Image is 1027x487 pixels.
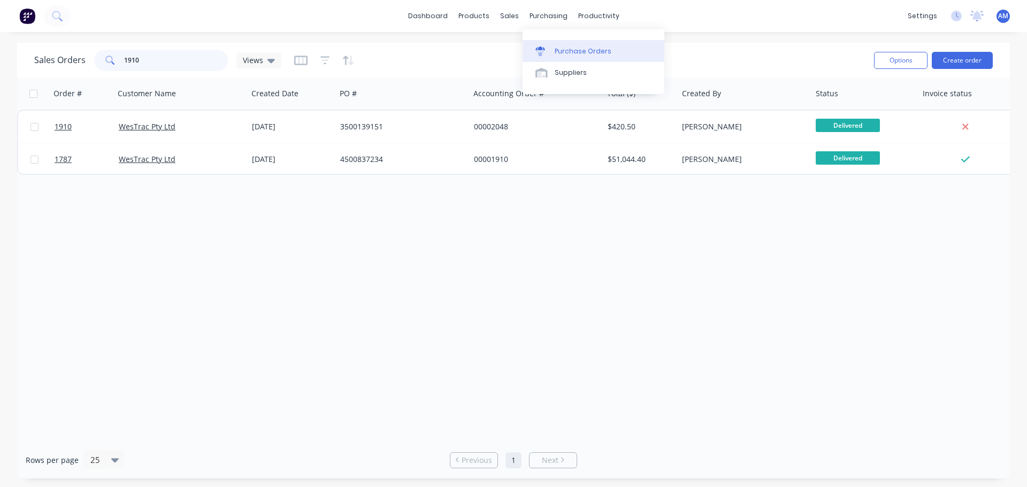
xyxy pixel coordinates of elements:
[55,111,119,143] a: 1910
[816,119,880,132] span: Delivered
[523,62,664,83] a: Suppliers
[542,455,558,466] span: Next
[495,8,524,24] div: sales
[251,88,298,99] div: Created Date
[530,455,577,466] a: Next page
[55,154,72,165] span: 1787
[573,8,625,24] div: productivity
[340,154,459,165] div: 4500837234
[902,8,942,24] div: settings
[998,11,1008,21] span: AM
[119,121,175,132] a: WesTrac Pty Ltd
[55,121,72,132] span: 1910
[19,8,35,24] img: Factory
[55,143,119,175] a: 1787
[608,121,671,132] div: $420.50
[555,47,611,56] div: Purchase Orders
[682,88,721,99] div: Created By
[682,121,801,132] div: [PERSON_NAME]
[555,68,587,78] div: Suppliers
[923,88,972,99] div: Invoice status
[340,121,459,132] div: 3500139151
[682,154,801,165] div: [PERSON_NAME]
[53,88,82,99] div: Order #
[446,452,581,468] ul: Pagination
[523,40,664,61] a: Purchase Orders
[124,50,228,71] input: Search...
[340,88,357,99] div: PO #
[118,88,176,99] div: Customer Name
[453,8,495,24] div: products
[473,88,544,99] div: Accounting Order #
[874,52,928,69] button: Options
[252,121,332,132] div: [DATE]
[474,121,593,132] div: 00002048
[26,455,79,466] span: Rows per page
[816,151,880,165] span: Delivered
[403,8,453,24] a: dashboard
[816,88,838,99] div: Status
[505,452,522,468] a: Page 1 is your current page
[243,55,263,66] span: Views
[252,154,332,165] div: [DATE]
[119,154,175,164] a: WesTrac Pty Ltd
[450,455,497,466] a: Previous page
[34,55,86,65] h1: Sales Orders
[608,154,671,165] div: $51,044.40
[524,8,573,24] div: purchasing
[932,52,993,69] button: Create order
[462,455,492,466] span: Previous
[474,154,593,165] div: 00001910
